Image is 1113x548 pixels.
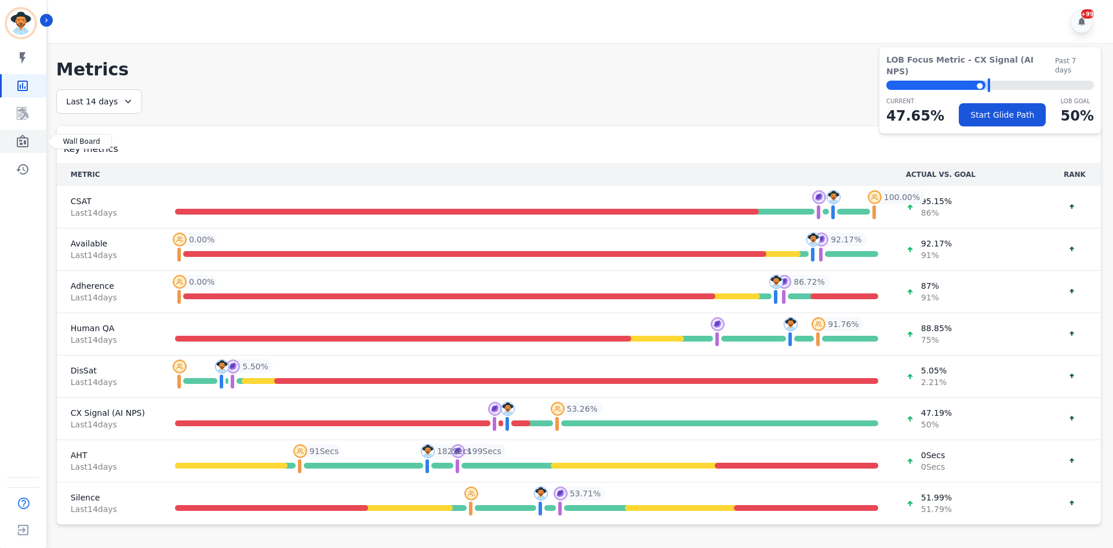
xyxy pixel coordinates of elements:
[892,163,1049,186] th: ACTUAL VS. GOAL
[57,163,161,186] th: METRIC
[189,276,214,288] span: 0.00 %
[71,322,147,334] span: Human QA
[71,280,147,292] span: Adherence
[71,292,147,303] span: Last 14 day s
[812,190,826,204] img: profile-pic
[310,445,339,457] span: 91 Secs
[1061,97,1094,106] p: LOB Goal
[71,365,147,376] span: DisSat
[921,365,947,376] span: 5.05 %
[921,238,952,249] span: 92.17 %
[173,360,187,373] img: profile-pic
[71,503,147,515] span: Last 14 day s
[71,492,147,503] span: Silence
[242,361,268,372] span: 5.50 %
[551,402,565,416] img: profile-pic
[7,9,35,37] img: Bordered avatar
[293,444,307,458] img: profile-pic
[886,54,1055,77] span: LOB Focus Metric - CX Signal (AI NPS)
[421,444,435,458] img: profile-pic
[71,449,147,461] span: AHT
[794,276,824,288] span: 86.72 %
[501,402,515,416] img: profile-pic
[921,503,952,515] span: 51.79 %
[777,275,791,289] img: profile-pic
[173,275,187,289] img: profile-pic
[921,419,952,430] span: 50 %
[71,419,147,430] span: Last 14 day s
[56,89,142,114] div: Last 14 days
[711,317,725,331] img: profile-pic
[488,402,502,416] img: profile-pic
[567,403,598,415] span: 53.26 %
[921,449,945,461] span: 0 Secs
[921,492,952,503] span: 51.99 %
[959,103,1046,126] button: Start Glide Path
[554,487,568,500] img: profile-pic
[921,195,952,207] span: 95.15 %
[806,233,820,246] img: profile-pic
[886,97,944,106] p: CURRENT
[921,207,952,219] span: 86 %
[921,280,939,292] span: 87 %
[1081,9,1094,19] div: +99
[71,238,147,249] span: Available
[173,233,187,246] img: profile-pic
[437,445,471,457] span: 182 Secs
[831,234,861,245] span: 92.17 %
[828,318,859,330] span: 91.76 %
[451,444,465,458] img: profile-pic
[884,191,920,203] span: 100.00 %
[71,376,147,388] span: Last 14 day s
[226,360,240,373] img: profile-pic
[534,487,548,500] img: profile-pic
[189,234,214,245] span: 0.00 %
[814,233,828,246] img: profile-pic
[1049,163,1101,186] th: RANK
[1061,106,1094,126] p: 50 %
[71,407,147,419] span: CX Signal (AI NPS)
[921,292,939,303] span: 91 %
[886,106,944,126] p: 47.65 %
[467,445,501,457] span: 199 Secs
[921,249,952,261] span: 91 %
[71,334,147,346] span: Last 14 day s
[921,322,952,334] span: 88.85 %
[868,190,882,204] img: profile-pic
[921,334,952,346] span: 75 %
[827,190,841,204] img: profile-pic
[886,81,985,90] div: ⬤
[71,461,147,473] span: Last 14 day s
[769,275,783,289] img: profile-pic
[921,376,947,388] span: 2.21 %
[71,195,147,207] span: CSAT
[56,59,1101,80] h1: Metrics
[71,207,147,219] span: Last 14 day s
[570,488,601,499] span: 53.71 %
[215,360,229,373] img: profile-pic
[64,142,118,156] span: Key metrics
[784,317,798,331] img: profile-pic
[71,249,147,261] span: Last 14 day s
[1055,56,1094,75] span: Past 7 days
[921,407,952,419] span: 47.19 %
[921,461,945,473] span: 0 Secs
[812,317,825,331] img: profile-pic
[464,487,478,500] img: profile-pic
